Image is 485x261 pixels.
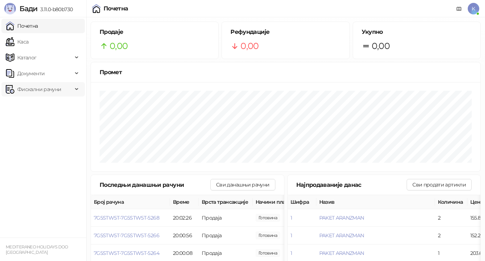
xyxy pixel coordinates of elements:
button: PAKET ARANZMAN [319,232,364,239]
th: Количина [435,195,467,209]
button: Сви данашњи рачуни [210,179,275,190]
span: 0,00 [256,249,280,257]
span: 0,00 [241,39,258,53]
a: Почетна [6,19,38,33]
button: 1 [290,232,292,239]
span: Фискални рачуни [17,82,61,96]
th: Врста трансакције [199,195,253,209]
button: 1 [290,250,292,256]
th: Начини плаћања [253,195,325,209]
button: PAKET ARANZMAN [319,215,364,221]
span: Документи [17,66,45,81]
td: 2 [435,227,467,244]
span: Бади [19,4,37,13]
div: Најпродаваније данас [296,180,407,189]
td: 20:02:26 [170,209,199,227]
span: K [468,3,479,14]
button: 7G5STW5T-7G5STW5T-5266 [94,232,159,239]
img: Logo [4,3,16,14]
span: 0,00 [256,214,280,222]
small: MEDITERANEO HOLIDAYS DOO [GEOGRAPHIC_DATA] [6,244,68,255]
div: Почетна [104,6,128,12]
h5: Рефундације [230,28,340,36]
button: Сви продати артикли [407,179,472,190]
button: 7G5STW5T-7G5STW5T-5268 [94,215,159,221]
span: 0,00 [256,231,280,239]
h5: Укупно [362,28,472,36]
td: Продаја [199,209,253,227]
button: 1 [290,215,292,221]
th: Време [170,195,199,209]
th: Шифра [288,195,316,209]
td: Продаја [199,227,253,244]
span: 3.11.0-b80b730 [37,6,73,13]
div: Промет [100,68,472,77]
span: Каталог [17,50,37,65]
td: 2 [435,209,467,227]
button: PAKET ARANZMAN [319,250,364,256]
td: 20:00:56 [170,227,199,244]
button: 7G5STW5T-7G5STW5T-5264 [94,250,159,256]
a: Документација [453,3,465,14]
div: Последњи данашњи рачуни [100,180,210,189]
span: 0,00 [110,39,128,53]
h5: Продаје [100,28,210,36]
th: Назив [316,195,435,209]
a: Каса [6,35,28,49]
th: Број рачуна [91,195,170,209]
span: 0,00 [372,39,390,53]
